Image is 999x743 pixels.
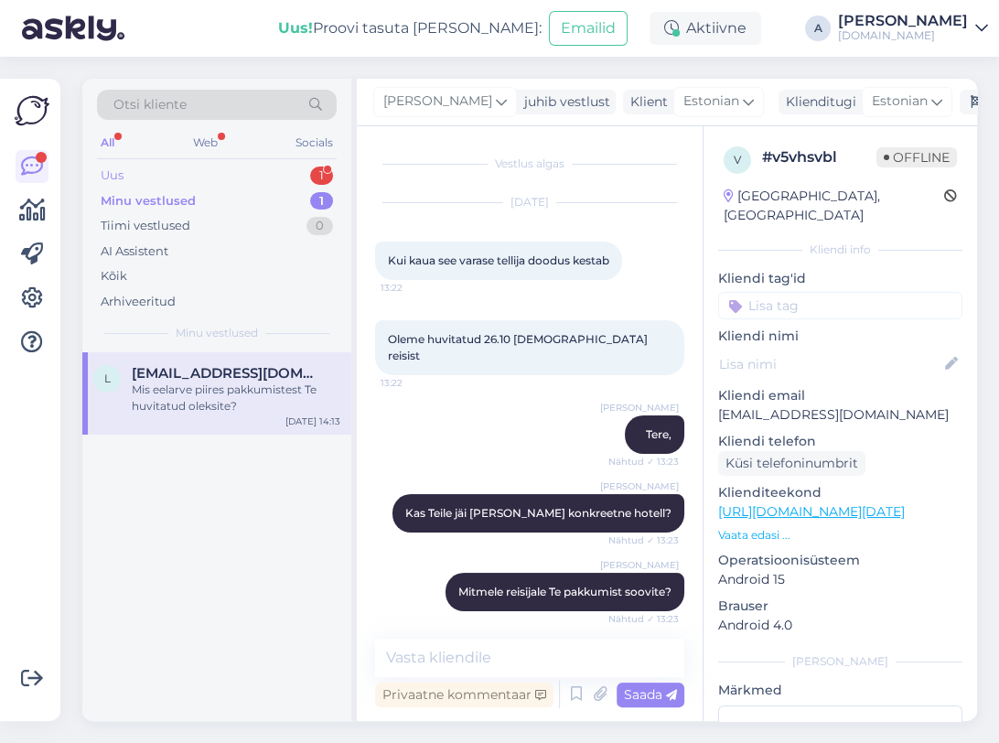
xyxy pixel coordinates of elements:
div: All [97,131,118,155]
b: Uus! [278,19,313,37]
div: 1 [310,192,333,210]
p: Kliendi email [718,386,962,405]
p: Kliendi telefon [718,432,962,451]
p: Brauser [718,597,962,616]
span: l [104,371,111,385]
div: 0 [306,217,333,235]
p: Kliendi nimi [718,327,962,346]
span: Offline [876,147,957,167]
div: Proovi tasuta [PERSON_NAME]: [278,17,542,39]
a: [URL][DOMAIN_NAME][DATE] [718,503,905,520]
span: Nähtud ✓ 13:23 [608,455,679,468]
div: Privaatne kommentaar [375,683,553,707]
div: [DOMAIN_NAME] [838,28,968,43]
button: Emailid [549,11,628,46]
div: AI Assistent [101,242,168,261]
div: Aktiivne [650,12,761,45]
span: Nähtud ✓ 13:23 [608,612,679,626]
span: Estonian [683,92,739,112]
span: Kas Teile jäi [PERSON_NAME] konkreetne hotell? [405,506,671,520]
div: [PERSON_NAME] [718,653,962,670]
div: Uus [101,167,124,185]
div: [DATE] 14:13 [285,415,340,428]
div: Kõik [101,267,127,285]
span: Mitmele reisijale Te pakkumist soovite? [458,585,671,598]
p: Android 4.0 [718,616,962,635]
span: Nähtud ✓ 13:23 [608,533,679,547]
span: Tere, [646,427,671,441]
span: [PERSON_NAME] [383,92,492,112]
span: [PERSON_NAME] [600,479,679,493]
div: Arhiveeritud [101,293,176,311]
span: Minu vestlused [176,325,258,341]
div: Mis eelarve piires pakkumistest Te huvitatud oleksite? [132,382,340,415]
input: Lisa tag [718,292,962,319]
div: Klienditugi [779,92,856,112]
a: [PERSON_NAME][DOMAIN_NAME] [838,14,988,43]
p: Vaata edasi ... [718,527,962,544]
div: Vestlus algas [375,156,684,172]
p: Klienditeekond [718,483,962,502]
span: leiliviinapuu@gmail.com [132,365,322,382]
span: [PERSON_NAME] [600,558,679,572]
div: [PERSON_NAME] [838,14,968,28]
span: Kui kaua see varase tellija doodus kestab [388,253,609,267]
span: [PERSON_NAME] [600,401,679,415]
div: Web [189,131,221,155]
span: Oleme huvitatud 26.10 [DEMOGRAPHIC_DATA] reisist [388,332,650,362]
span: v [734,153,741,167]
div: Kliendi info [718,242,962,258]
div: Socials [292,131,337,155]
span: 13:22 [381,376,449,390]
div: Tiimi vestlused [101,217,190,235]
p: Kliendi tag'id [718,269,962,288]
div: juhib vestlust [517,92,610,112]
div: Klient [623,92,668,112]
div: 1 [310,167,333,185]
span: Estonian [872,92,928,112]
div: Minu vestlused [101,192,196,210]
div: [DATE] [375,194,684,210]
img: Askly Logo [15,93,49,128]
div: Küsi telefoninumbrit [718,451,865,476]
p: Operatsioonisüsteem [718,551,962,570]
div: # v5vhsvbl [762,146,876,168]
span: Otsi kliente [113,95,187,114]
p: Märkmed [718,681,962,700]
div: A [805,16,831,41]
div: [GEOGRAPHIC_DATA], [GEOGRAPHIC_DATA] [724,187,944,225]
input: Lisa nimi [719,354,941,374]
p: [EMAIL_ADDRESS][DOMAIN_NAME] [718,405,962,425]
p: Android 15 [718,570,962,589]
span: 13:22 [381,281,449,295]
span: Saada [624,686,677,703]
